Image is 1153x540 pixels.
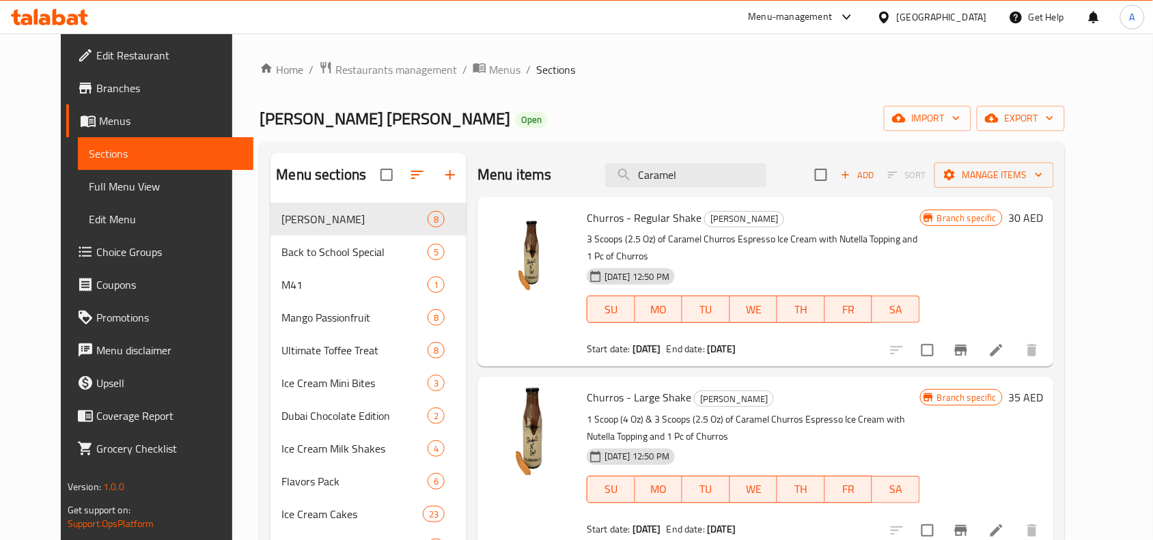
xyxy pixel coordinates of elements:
[895,110,960,127] span: import
[1008,388,1043,407] h6: 35 AED
[423,506,445,522] div: items
[988,110,1054,127] span: export
[66,399,253,432] a: Coverage Report
[89,145,242,162] span: Sections
[587,231,920,265] p: 3 Scoops (2.5 Oz) of Caramel Churros Espresso Ice Cream with Nutella Topping and 1 Pc of Churros
[66,301,253,334] a: Promotions
[736,479,773,499] span: WE
[599,270,675,283] span: [DATE] 12:50 PM
[66,39,253,72] a: Edit Restaurant
[825,296,873,323] button: FR
[428,244,445,260] div: items
[428,344,444,357] span: 8
[988,342,1005,358] a: Edit menu item
[831,479,867,499] span: FR
[66,72,253,104] a: Branches
[587,208,701,228] span: Churros - Regular Shake
[872,296,920,323] button: SA
[96,309,242,326] span: Promotions
[89,178,242,195] span: Full Menu View
[270,465,467,498] div: Flavors Pack6
[428,375,445,391] div: items
[682,296,730,323] button: TU
[103,478,124,496] span: 1.0.0
[96,80,242,96] span: Branches
[704,211,784,227] div: Churros Sundae
[688,300,725,319] span: TU
[878,479,915,499] span: SA
[872,476,920,503] button: SA
[682,476,730,503] button: TU
[96,342,242,358] span: Menu disclaimer
[977,106,1065,131] button: export
[462,61,467,78] li: /
[78,170,253,203] a: Full Menu View
[934,162,1054,188] button: Manage items
[587,476,635,503] button: SU
[593,300,629,319] span: SU
[988,522,1005,539] a: Edit menu item
[68,478,101,496] span: Version:
[423,508,444,521] span: 23
[260,61,303,78] a: Home
[319,61,457,79] a: Restaurants management
[96,408,242,424] span: Coverage Report
[281,276,428,293] span: M41
[89,211,242,227] span: Edit Menu
[587,340,630,358] span: Start date:
[587,520,630,538] span: Start date:
[694,390,774,407] div: Churros Sundae
[428,408,445,424] div: items
[281,473,428,489] div: Flavors Pack
[536,61,575,78] span: Sections
[281,244,428,260] div: Back to School Special
[516,112,547,128] div: Open
[688,479,725,499] span: TU
[270,203,467,236] div: [PERSON_NAME]8
[605,163,766,187] input: search
[783,300,820,319] span: TH
[96,47,242,63] span: Edit Restaurant
[667,520,705,538] span: End date:
[777,296,825,323] button: TH
[749,9,833,25] div: Menu-management
[270,498,467,530] div: Ice Cream Cakes23
[270,236,467,268] div: Back to School Special5
[599,450,675,463] span: [DATE] 12:50 PM
[945,334,977,367] button: Branch-specific-item
[1130,10,1135,25] span: A
[428,311,444,324] span: 8
[913,336,942,365] span: Select to update
[635,476,683,503] button: MO
[428,377,444,390] span: 3
[641,300,678,319] span: MO
[695,391,773,407] span: [PERSON_NAME]
[428,213,444,226] span: 8
[736,300,773,319] span: WE
[633,340,661,358] b: [DATE]
[489,61,520,78] span: Menus
[707,520,736,538] b: [DATE]
[945,167,1043,184] span: Manage items
[260,61,1065,79] nav: breadcrumb
[428,473,445,489] div: items
[270,334,467,367] div: Ultimate Toffee Treat8
[78,137,253,170] a: Sections
[270,268,467,301] div: M411
[428,309,445,326] div: items
[707,340,736,358] b: [DATE]
[777,476,825,503] button: TH
[428,410,444,423] span: 2
[879,165,934,186] span: Select section first
[281,375,428,391] span: Ice Cream Mini Bites
[281,309,428,326] span: Mango Passionfruit
[428,279,444,292] span: 1
[281,408,428,424] div: Dubai Chocolate Edition
[66,367,253,399] a: Upsell
[488,388,576,475] img: Churros - Large Shake
[335,61,457,78] span: Restaurants management
[68,515,154,532] a: Support.OpsPlatform
[932,212,1002,225] span: Branch specific
[96,244,242,260] span: Choice Groups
